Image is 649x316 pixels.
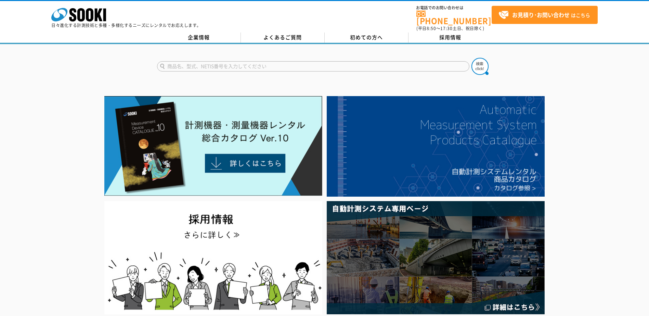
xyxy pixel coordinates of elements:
[408,32,492,43] a: 採用情報
[416,11,492,25] a: [PHONE_NUMBER]
[157,32,241,43] a: 企業情報
[241,32,325,43] a: よくあるご質問
[104,201,322,314] img: SOOKI recruit
[51,23,201,27] p: 日々進化する計測技術と多種・多様化するニーズにレンタルでお応えします。
[498,10,590,20] span: はこちら
[104,96,322,196] img: Catalog Ver10
[416,25,484,31] span: (平日 ～ 土日、祝日除く)
[327,201,545,314] img: 自動計測システム専用ページ
[471,58,489,75] img: btn_search.png
[350,34,383,41] span: 初めての方へ
[440,25,453,31] span: 17:30
[512,11,570,19] strong: お見積り･お問い合わせ
[427,25,436,31] span: 8:50
[327,96,545,197] img: 自動計測システムカタログ
[325,32,408,43] a: 初めての方へ
[157,61,469,71] input: 商品名、型式、NETIS番号を入力してください
[492,6,598,24] a: お見積り･お問い合わせはこちら
[416,6,492,10] span: お電話でのお問い合わせは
